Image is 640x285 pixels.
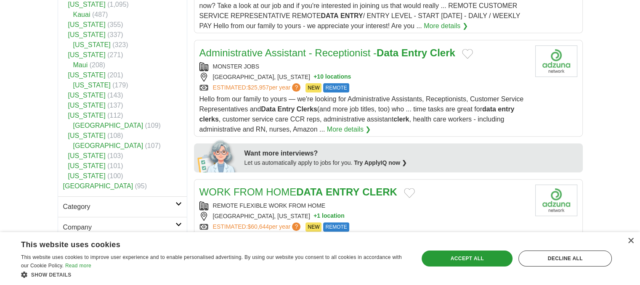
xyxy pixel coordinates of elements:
[354,159,407,166] a: Try ApplyIQ now ❯
[199,73,528,82] div: [GEOGRAPHIC_DATA], [US_STATE]
[323,83,349,92] span: REMOTE
[323,222,349,232] span: REMOTE
[199,47,455,58] a: Administrative Assistant - Receptionist -Data Entry Clerk
[462,49,473,59] button: Add to favorite jobs
[135,182,147,190] span: (95)
[327,124,371,135] a: More details ❯
[377,47,398,58] strong: Data
[107,51,123,58] span: (271)
[401,47,427,58] strong: Entry
[107,112,123,119] span: (112)
[107,1,129,8] span: (1,095)
[362,186,397,198] strong: CLERK
[261,106,276,113] strong: Data
[58,196,187,217] a: Category
[247,223,269,230] span: $60,644
[296,186,323,198] strong: DATA
[107,31,123,38] span: (337)
[535,45,577,77] img: Company logo
[21,237,386,250] div: This website uses cookies
[535,185,577,216] img: Company logo
[107,102,123,109] span: (137)
[68,71,106,79] a: [US_STATE]
[145,142,161,149] span: (107)
[213,222,303,232] a: ESTIMATED:$60,644per year?
[430,47,455,58] strong: Clerk
[627,238,634,244] div: Close
[518,251,612,267] div: Decline all
[21,254,402,269] span: This website uses cookies to improve user experience and to enable personalised advertising. By u...
[199,62,528,71] div: MONSTER JOBS
[73,142,143,149] a: [GEOGRAPHIC_DATA]
[199,186,397,198] a: WORK FROM HOMEDATA ENTRY CLERK
[292,222,300,231] span: ?
[404,188,415,198] button: Add to favorite jobs
[199,95,523,133] span: Hello from our family to yours — we're looking for Administrative Assistants, Receptionists, Cust...
[21,270,407,279] div: Show details
[73,61,88,69] a: Maui
[68,92,106,99] a: [US_STATE]
[68,51,106,58] a: [US_STATE]
[247,84,269,91] span: $25,957
[197,139,238,172] img: apply-iq-scientist.png
[297,106,317,113] strong: Clerks
[68,172,106,179] a: [US_STATE]
[107,92,123,99] span: (143)
[313,73,351,82] button: +10 locations
[482,106,496,113] strong: data
[112,41,128,48] span: (323)
[107,21,123,28] span: (355)
[321,12,338,19] strong: DATA
[199,212,528,221] div: [GEOGRAPHIC_DATA], [US_STATE]
[326,186,359,198] strong: ENTRY
[107,152,123,159] span: (103)
[92,11,108,18] span: (487)
[244,158,578,167] div: Let us automatically apply to jobs for you.
[68,152,106,159] a: [US_STATE]
[313,212,317,221] span: +
[292,83,300,92] span: ?
[107,71,123,79] span: (201)
[199,201,528,210] div: REMOTE FLEXIBLE WORK FROM HOME
[90,61,105,69] span: (208)
[68,102,106,109] a: [US_STATE]
[199,116,219,123] strong: clerks
[112,82,128,89] span: (179)
[63,202,175,212] h2: Category
[107,162,123,169] span: (101)
[73,41,111,48] a: [US_STATE]
[68,31,106,38] a: [US_STATE]
[65,263,91,269] a: Read more, opens a new window
[277,106,295,113] strong: Entry
[340,12,363,19] strong: ENTRY
[305,222,321,232] span: NEW
[68,162,106,169] a: [US_STATE]
[58,217,187,237] a: Company
[73,11,90,18] a: Kauai
[424,21,468,31] a: More details ❯
[68,112,106,119] a: [US_STATE]
[145,122,161,129] span: (109)
[498,106,514,113] strong: entry
[68,1,106,8] a: [US_STATE]
[313,73,317,82] span: +
[73,82,111,89] a: [US_STATE]
[107,132,123,139] span: (108)
[213,83,303,92] a: ESTIMATED:$25,957per year?
[68,132,106,139] a: [US_STATE]
[63,222,175,232] h2: Company
[68,21,106,28] a: [US_STATE]
[313,212,345,221] button: +1 location
[393,116,409,123] strong: clerk
[107,172,123,179] span: (100)
[422,251,513,267] div: Accept all
[31,272,72,278] span: Show details
[244,148,578,158] div: Want more interviews?
[63,182,133,190] a: [GEOGRAPHIC_DATA]
[305,83,321,92] span: NEW
[73,122,143,129] a: [GEOGRAPHIC_DATA]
